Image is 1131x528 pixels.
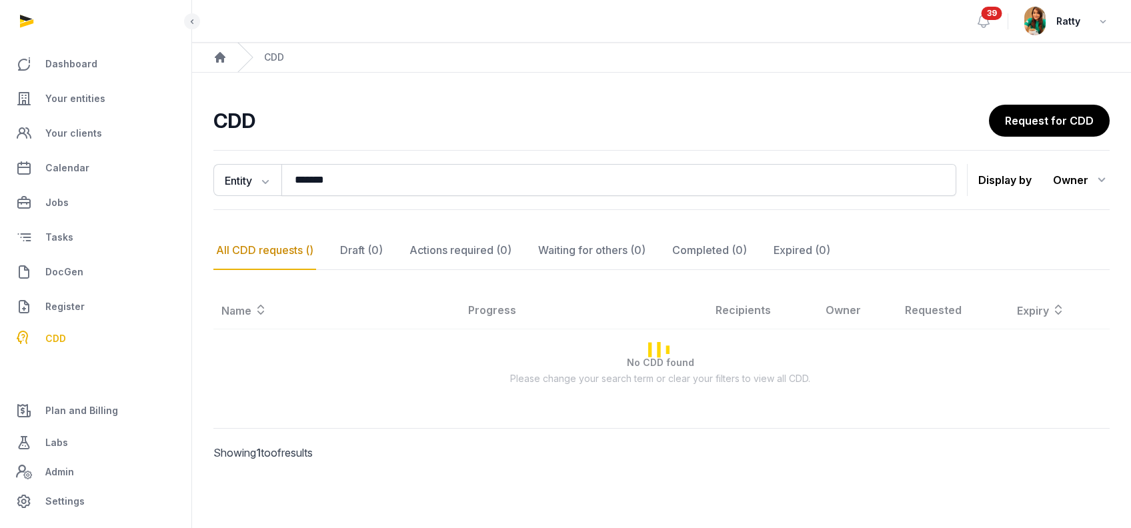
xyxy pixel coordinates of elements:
[407,231,514,270] div: Actions required (0)
[11,325,181,352] a: CDD
[535,231,648,270] div: Waiting for others (0)
[213,231,1110,270] nav: Tabs
[213,109,989,133] h2: CDD
[45,264,83,280] span: DocGen
[11,485,181,517] a: Settings
[192,43,1131,73] nav: Breadcrumb
[982,7,1002,20] span: 39
[45,331,66,347] span: CDD
[1024,7,1046,35] img: avatar
[213,291,1110,407] div: Loading
[11,152,181,184] a: Calendar
[213,164,281,196] button: Entity
[45,56,97,72] span: Dashboard
[989,105,1110,137] a: Request for CDD
[670,231,750,270] div: Completed (0)
[11,459,181,485] a: Admin
[11,427,181,459] a: Labs
[11,291,181,323] a: Register
[264,51,284,64] div: CDD
[11,83,181,115] a: Your entities
[45,464,74,480] span: Admin
[45,91,105,107] span: Your entities
[45,125,102,141] span: Your clients
[11,221,181,253] a: Tasks
[256,446,261,459] span: 1
[11,256,181,288] a: DocGen
[337,231,385,270] div: Draft (0)
[45,435,68,451] span: Labs
[1056,13,1080,29] span: Ratty
[45,299,85,315] span: Register
[45,403,118,419] span: Plan and Billing
[45,160,89,176] span: Calendar
[771,231,833,270] div: Expired (0)
[213,429,421,477] p: Showing to of results
[11,48,181,80] a: Dashboard
[1053,169,1110,191] div: Owner
[11,395,181,427] a: Plan and Billing
[11,187,181,219] a: Jobs
[45,229,73,245] span: Tasks
[213,231,316,270] div: All CDD requests ()
[978,169,1032,191] p: Display by
[45,493,85,509] span: Settings
[11,117,181,149] a: Your clients
[45,195,69,211] span: Jobs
